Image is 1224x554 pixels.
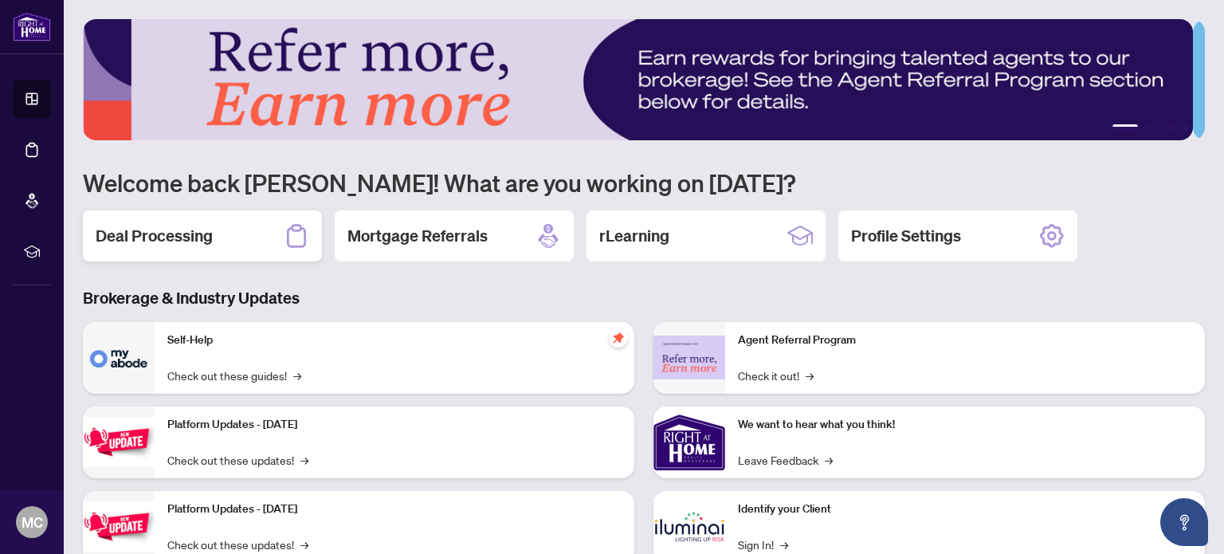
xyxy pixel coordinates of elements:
[1157,124,1163,131] button: 3
[851,225,961,247] h2: Profile Settings
[83,287,1205,309] h3: Brokerage & Industry Updates
[1160,498,1208,546] button: Open asap
[300,451,308,469] span: →
[167,501,622,518] p: Platform Updates - [DATE]
[653,336,725,379] img: Agent Referral Program
[167,332,622,349] p: Self-Help
[83,167,1205,198] h1: Welcome back [PERSON_NAME]! What are you working on [DATE]?
[780,536,788,553] span: →
[738,332,1192,349] p: Agent Referral Program
[83,19,1193,140] img: Slide 0
[300,536,308,553] span: →
[96,225,213,247] h2: Deal Processing
[167,451,308,469] a: Check out these updates!→
[13,12,51,41] img: logo
[825,451,833,469] span: →
[599,225,669,247] h2: rLearning
[347,225,488,247] h2: Mortgage Referrals
[653,407,725,478] img: We want to hear what you think!
[167,416,622,434] p: Platform Updates - [DATE]
[167,367,301,384] a: Check out these guides!→
[738,501,1192,518] p: Identify your Client
[83,501,155,552] img: Platform Updates - July 8, 2025
[738,367,814,384] a: Check it out!→
[1170,124,1176,131] button: 4
[738,416,1192,434] p: We want to hear what you think!
[738,451,833,469] a: Leave Feedback→
[293,367,301,384] span: →
[22,511,43,533] span: MC
[83,417,155,467] img: Platform Updates - July 21, 2025
[609,328,628,348] span: pushpin
[1112,124,1138,131] button: 1
[83,322,155,394] img: Self-Help
[738,536,788,553] a: Sign In!→
[806,367,814,384] span: →
[167,536,308,553] a: Check out these updates!→
[1144,124,1151,131] button: 2
[1183,124,1189,131] button: 5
